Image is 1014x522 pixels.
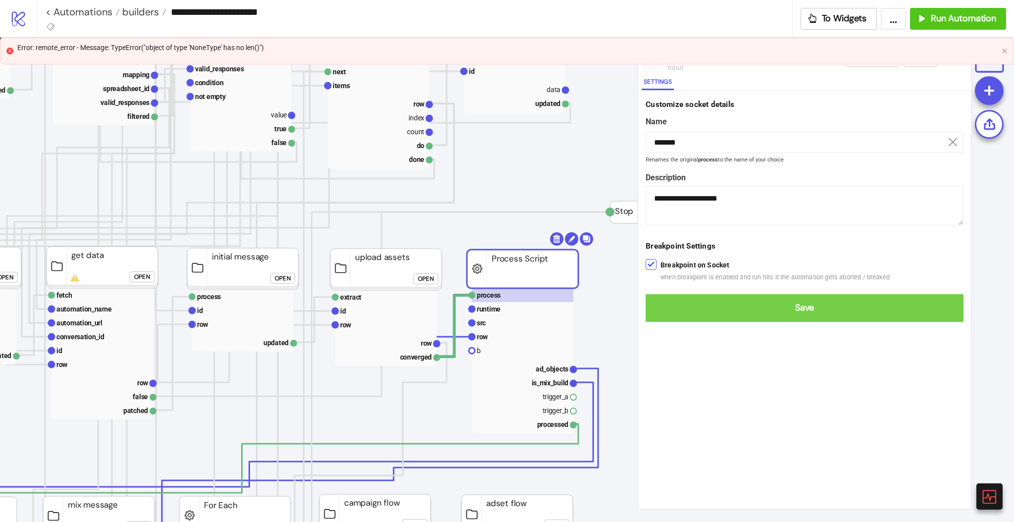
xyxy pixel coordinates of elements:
button: Settings [642,77,674,90]
text: valid_responses [195,65,244,73]
span: builders [120,5,159,18]
span: close-circle [6,48,13,54]
button: Save [646,294,963,322]
text: row [421,339,432,347]
button: Trigger [904,56,937,67]
text: b [477,347,481,355]
text: not empty [195,93,226,101]
text: id [340,307,346,315]
text: row [197,320,208,328]
text: index [408,114,424,122]
text: id [56,347,62,355]
b: process [698,157,718,163]
text: process [197,293,221,301]
text: automation_url [56,319,102,327]
text: id [469,67,475,75]
span: when breakpoint is enabled and run hits it the automation gets aborted / breaked [660,272,890,282]
div: Open [275,273,291,284]
div: Open [134,271,150,283]
text: data [547,86,560,94]
label: Description [646,171,963,184]
text: items [333,82,350,90]
button: Open [270,273,295,284]
div: Breakpoint Settings [646,240,963,252]
text: row [340,321,352,329]
text: row [413,100,425,108]
text: condition [195,79,224,87]
button: To Widgets [801,8,877,30]
label: Name [646,115,963,128]
a: builders [120,7,166,17]
button: Open [413,273,438,284]
text: conversation_id [56,333,104,341]
text: is_mix_build [532,379,569,387]
text: mapping [123,71,150,79]
text: row [56,361,68,368]
text: src [477,319,486,327]
text: process [477,291,501,299]
text: row [477,333,488,341]
text: valid_responses [101,99,150,106]
small: Renames the original to the name of your choice [646,157,963,163]
button: Run Automation [910,8,1006,30]
text: fetch [56,291,72,299]
text: row [137,379,149,387]
text: value [271,111,287,119]
text: next [333,68,346,76]
div: Open [418,273,434,285]
button: ... [881,8,906,30]
button: close [1002,48,1008,54]
text: count [407,128,424,136]
text: id [197,307,203,314]
div: Error: remote_error - Message: TypeError("object of type 'NoneType' has no len()") [17,42,998,53]
div: Customize socket details [646,99,963,110]
div: input [667,62,845,73]
text: automation_name [56,305,112,313]
span: To Widgets [822,13,867,24]
text: extract [340,293,361,301]
span: Run Automation [931,13,996,24]
text: ad_objects [536,365,568,373]
text: spreadsheet_id [103,85,150,93]
span: Save [654,302,956,313]
a: < Automations [46,7,120,17]
label: Breakpoint on Socket [660,260,890,282]
button: Open [130,271,154,282]
button: Run from here [845,56,900,67]
text: runtime [477,305,501,313]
